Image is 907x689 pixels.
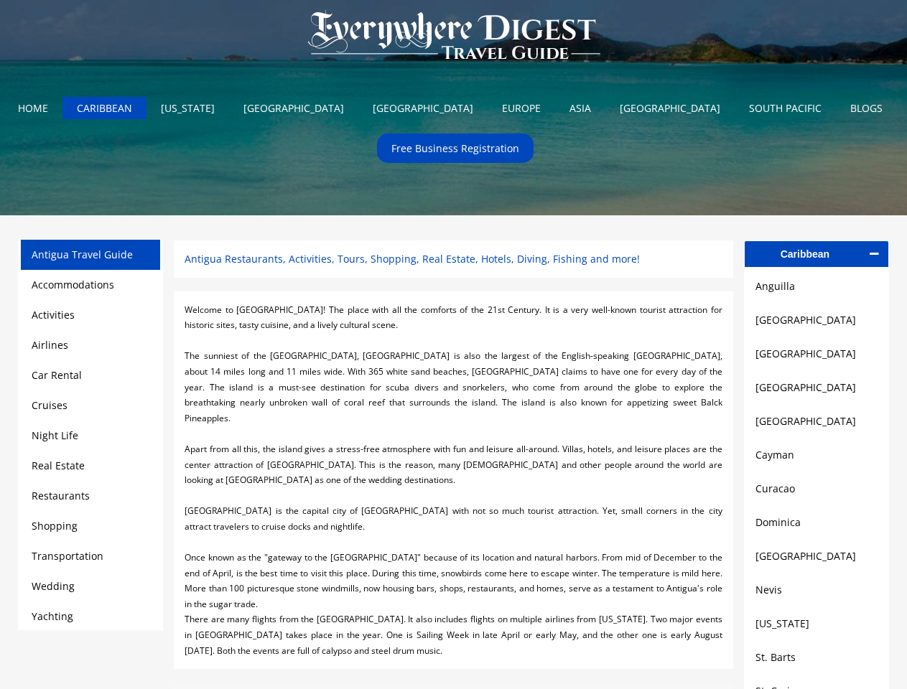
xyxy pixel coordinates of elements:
[32,248,133,261] a: Antigua Travel Guide
[755,345,878,362] a: [GEOGRAPHIC_DATA]
[32,398,68,412] a: Cruises
[32,338,68,352] a: Airlines
[32,519,78,533] a: Shopping
[32,278,114,291] a: Accommodations
[32,428,78,442] a: Night Life
[7,97,59,119] a: HOME
[755,311,878,329] a: [GEOGRAPHIC_DATA]
[839,97,893,119] a: BLOGS
[755,480,878,497] a: Curacao
[755,278,878,295] a: Anguilla
[755,379,878,396] a: [GEOGRAPHIC_DATA]
[32,308,75,322] a: Activities
[362,97,484,119] a: [GEOGRAPHIC_DATA]
[32,609,73,623] a: Yachting
[185,551,722,610] span: Once known as the "gateway to the [GEOGRAPHIC_DATA]" because of its location and natural harbors....
[32,368,82,382] a: Car Rental
[185,613,722,656] span: There are many flights from the [GEOGRAPHIC_DATA]. It also includes flights on multiple airlines ...
[609,97,731,119] a: [GEOGRAPHIC_DATA]
[491,97,552,119] a: EUROPE
[738,97,832,119] a: SOUTH PACIFIC
[559,97,602,119] a: ASIA
[233,97,355,119] a: [GEOGRAPHIC_DATA]
[185,304,722,332] span: Welcome to [GEOGRAPHIC_DATA]! The place with all the comforts of the 21st Century. It is a very w...
[381,137,530,159] a: Free Business Registration
[755,446,878,464] a: Cayman
[185,252,640,266] span: Antigua Restaurants, Activities, Tours, Shopping, Real Estate, Hotels, Diving, Fishing and more!
[32,579,75,593] a: Wedding
[755,413,878,430] a: [GEOGRAPHIC_DATA]
[745,241,888,267] a: Caribbean
[185,505,722,533] span: [GEOGRAPHIC_DATA] is the capital city of [GEOGRAPHIC_DATA] with not so much tourist attraction. Y...
[755,514,878,531] a: Dominica
[755,649,878,666] a: St. Barts
[32,459,85,472] a: Real Estate
[66,97,143,119] a: CARIBBEAN
[755,615,878,632] a: [US_STATE]
[755,548,878,565] a: [GEOGRAPHIC_DATA]
[185,443,722,486] span: Apart from all this, the island gives a stress-free atmosphere with fun and leisure all-around. V...
[755,581,878,599] a: Nevis
[32,489,90,502] a: Restaurants
[32,549,103,563] a: Transportation
[150,97,225,119] a: [US_STATE]
[185,350,722,423] span: The sunniest of the [GEOGRAPHIC_DATA], [GEOGRAPHIC_DATA] is also the largest of the English-speak...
